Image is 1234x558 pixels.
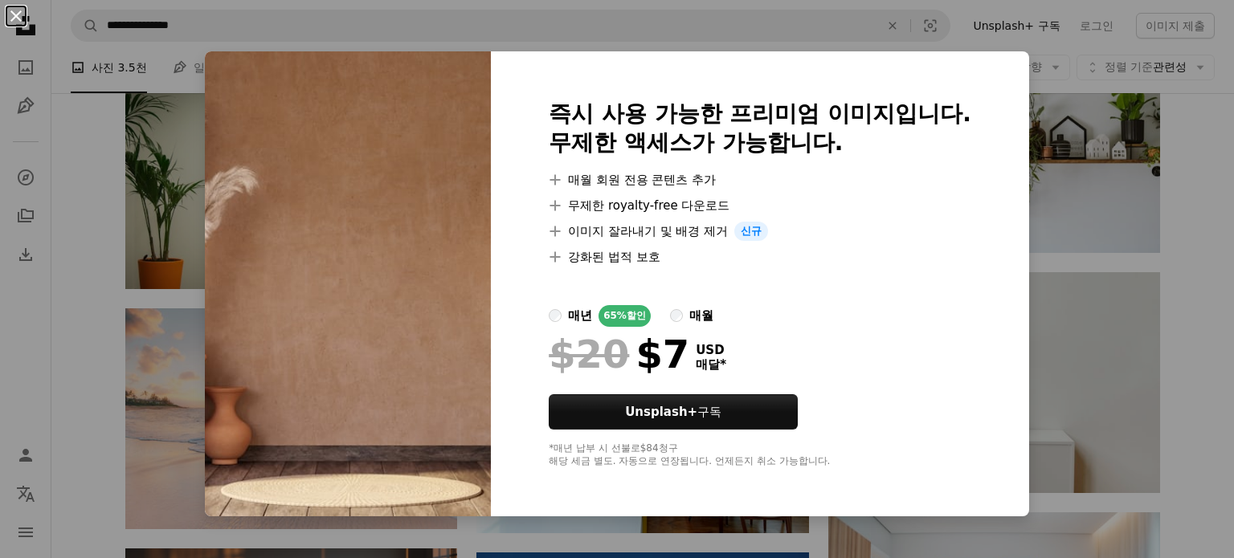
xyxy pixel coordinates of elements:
[549,442,971,468] div: *매년 납부 시 선불로 $84 청구 해당 세금 별도. 자동으로 연장됩니다. 언제든지 취소 가능합니다.
[568,306,592,325] div: 매년
[549,247,971,267] li: 강화된 법적 보호
[599,305,651,327] div: 65% 할인
[696,343,726,357] span: USD
[734,222,768,241] span: 신규
[549,333,689,375] div: $7
[689,306,713,325] div: 매월
[205,51,491,516] img: premium_photo-1683133752824-b9fd877805f3
[549,222,971,241] li: 이미지 잘라내기 및 배경 제거
[549,333,629,375] span: $20
[549,309,562,322] input: 매년65%할인
[549,394,798,430] button: Unsplash+구독
[670,309,683,322] input: 매월
[549,170,971,189] li: 매월 회원 전용 콘텐츠 추가
[625,405,697,419] strong: Unsplash+
[549,100,971,157] h2: 즉시 사용 가능한 프리미엄 이미지입니다. 무제한 액세스가 가능합니다.
[549,196,971,215] li: 무제한 royalty-free 다운로드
